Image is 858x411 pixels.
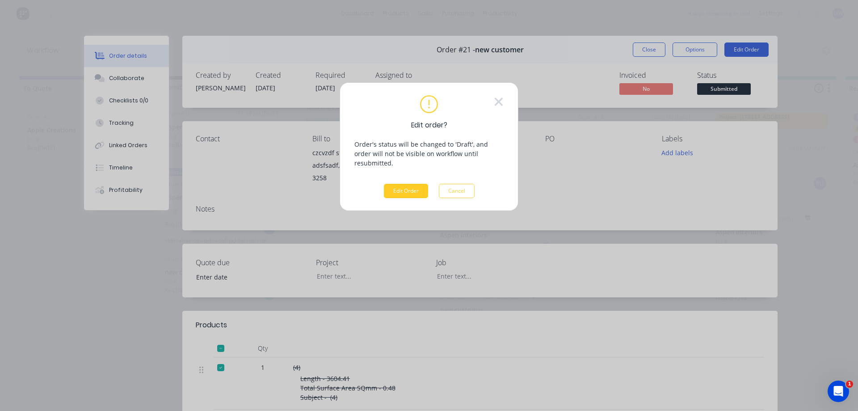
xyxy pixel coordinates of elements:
[384,184,428,198] button: Edit Order
[828,381,849,402] iframe: Intercom live chat
[411,120,447,131] span: Edit order?
[439,184,475,198] button: Cancel
[354,140,504,168] p: Order's status will be changed to 'Draft', and order will not be visible on workflow until resubm...
[846,381,853,388] span: 1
